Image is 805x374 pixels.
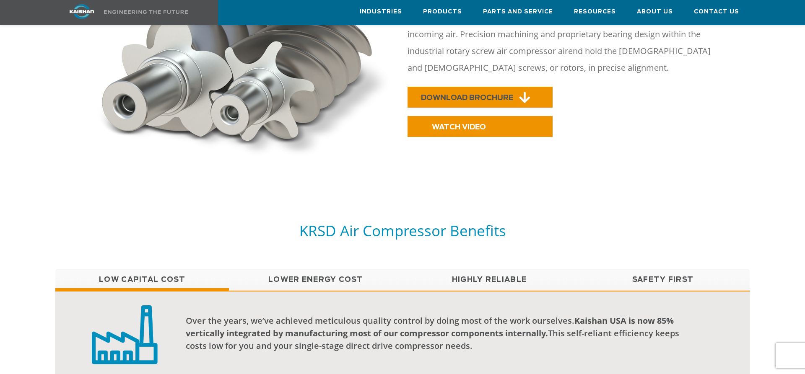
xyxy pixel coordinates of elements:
a: Parts and Service [483,0,553,23]
div: Over the years, we’ve achieved meticulous quality control by doing most of the work ourselves. Th... [186,315,694,352]
a: Lower Energy Cost [229,269,402,290]
a: DOWNLOAD BROCHURE [408,87,553,108]
a: Low Capital Cost [55,269,229,290]
a: Industries [360,0,402,23]
h5: KRSD Air Compressor Benefits [55,221,750,240]
img: kaishan logo [50,4,113,19]
a: About Us [637,0,673,23]
span: Industries [360,7,402,17]
a: Resources [574,0,616,23]
span: Parts and Service [483,7,553,17]
a: Highly Reliable [402,269,576,290]
a: Products [423,0,462,23]
span: Contact Us [694,7,739,17]
img: low capital investment badge [92,304,157,364]
span: WATCH VIDEO [432,124,486,131]
span: Resources [574,7,616,17]
a: WATCH VIDEO [408,116,553,137]
span: DOWNLOAD BROCHURE [421,94,513,101]
a: Safety First [576,269,750,290]
a: Contact Us [694,0,739,23]
span: About Us [637,7,673,17]
span: Products [423,7,462,17]
img: Engineering the future [104,10,188,14]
